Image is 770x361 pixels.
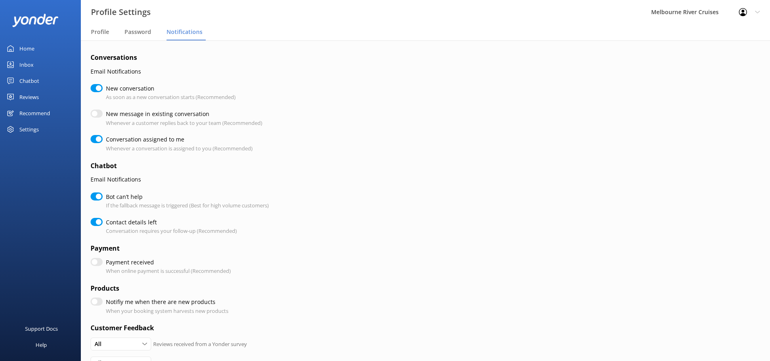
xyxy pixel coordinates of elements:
[91,53,495,63] h4: Conversations
[106,258,227,267] label: Payment received
[19,57,34,73] div: Inbox
[106,298,224,306] label: Notifiy me when there are new products
[25,321,58,337] div: Support Docs
[167,28,203,36] span: Notifications
[106,192,265,201] label: Bot can’t help
[12,14,59,27] img: yonder-white-logo.png
[106,93,236,101] p: As soon as a new conversation starts (Recommended)
[153,340,247,348] p: Reviews received from a Yonder survey
[19,121,39,137] div: Settings
[106,227,237,235] p: Conversation requires your follow-up (Recommended)
[91,323,495,334] h4: Customer Feedback
[91,175,495,184] p: Email Notifications
[91,6,151,19] h3: Profile Settings
[106,307,228,315] p: When your booking system harvests new products
[106,201,269,210] p: If the fallback message is triggered (Best for high volume customers)
[19,40,34,57] div: Home
[106,84,232,93] label: New conversation
[106,135,249,144] label: Conversation assigned to me
[91,28,109,36] span: Profile
[106,119,262,127] p: Whenever a customer replies back to your team (Recommended)
[95,340,106,348] span: All
[19,73,39,89] div: Chatbot
[91,283,495,294] h4: Products
[91,161,495,171] h4: Chatbot
[106,218,233,227] label: Contact details left
[19,105,50,121] div: Recommend
[106,144,253,153] p: Whenever a conversation is assigned to you (Recommended)
[91,243,495,254] h4: Payment
[106,267,231,275] p: When online payment is successful (Recommended)
[91,67,495,76] p: Email Notifications
[19,89,39,105] div: Reviews
[124,28,151,36] span: Password
[106,110,258,118] label: New message in existing conversation
[36,337,47,353] div: Help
